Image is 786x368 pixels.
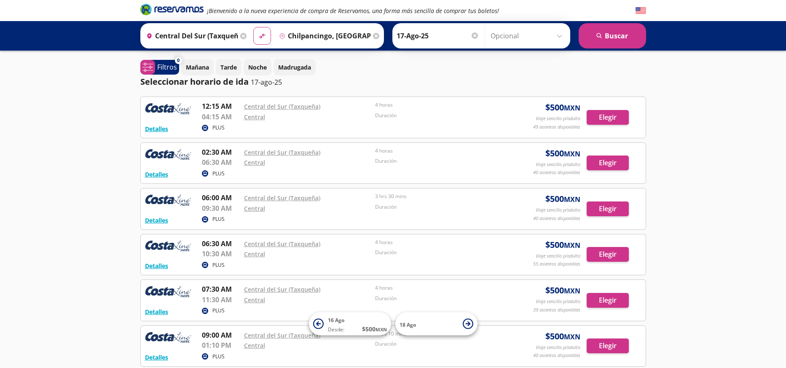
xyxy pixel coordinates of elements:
[564,286,580,295] small: MXN
[536,344,580,351] p: Viaje sencillo p/adulto
[145,147,191,164] img: RESERVAMOS
[278,63,311,72] p: Madrugada
[244,113,265,121] a: Central
[309,312,391,336] button: 16 AgoDesde:$500MXN
[157,62,177,72] p: Filtros
[375,284,502,292] p: 4 horas
[636,5,646,16] button: English
[587,247,629,262] button: Elegir
[244,204,265,212] a: Central
[564,332,580,341] small: MXN
[177,57,180,64] span: 0
[244,341,265,349] a: Central
[274,59,316,75] button: Madrugada
[202,239,240,249] p: 06:30 AM
[140,60,179,75] button: 0Filtros
[276,25,371,46] input: Buscar Destino
[375,295,502,302] p: Duración
[564,241,580,250] small: MXN
[140,3,204,16] i: Brand Logo
[202,249,240,259] p: 10:30 AM
[202,157,240,167] p: 06:30 AM
[244,158,265,167] a: Central
[145,124,168,133] button: Detalles
[375,239,502,246] p: 4 horas
[564,195,580,204] small: MXN
[375,193,502,200] p: 3 hrs 30 mins
[536,207,580,214] p: Viaje sencillo p/adulto
[536,252,580,260] p: Viaje sencillo p/adulto
[545,239,580,251] span: $ 500
[587,293,629,308] button: Elegir
[202,340,240,350] p: 01:10 PM
[216,59,241,75] button: Tarde
[212,215,225,223] p: PLUS
[145,193,191,210] img: RESERVAMOS
[202,295,240,305] p: 11:30 AM
[545,147,580,160] span: $ 500
[207,7,499,15] em: ¡Bienvenido a la nueva experiencia de compra de Reservamos, una forma más sencilla de comprar tus...
[545,330,580,343] span: $ 500
[140,3,204,18] a: Brand Logo
[202,330,240,340] p: 09:00 AM
[145,216,168,225] button: Detalles
[145,284,191,301] img: RESERVAMOS
[587,338,629,353] button: Elegir
[212,124,225,132] p: PLUS
[587,156,629,170] button: Elegir
[328,317,344,324] span: 16 Ago
[212,170,225,177] p: PLUS
[186,63,209,72] p: Mañana
[533,215,580,222] p: 40 asientos disponibles
[375,249,502,256] p: Duración
[145,307,168,316] button: Detalles
[587,201,629,216] button: Elegir
[244,240,320,248] a: Central del Sur (Taxqueña)
[244,59,271,75] button: Noche
[202,284,240,294] p: 07:30 AM
[536,115,580,122] p: Viaje sencillo p/adulto
[564,103,580,113] small: MXN
[533,352,580,359] p: 40 asientos disponibles
[536,298,580,305] p: Viaje sencillo p/adulto
[244,102,320,110] a: Central del Sur (Taxqueña)
[145,101,191,118] img: RESERVAMOS
[536,161,580,168] p: Viaje sencillo p/adulto
[491,25,566,46] input: Opcional
[244,296,265,304] a: Central
[579,23,646,48] button: Buscar
[375,101,502,109] p: 4 horas
[145,353,168,362] button: Detalles
[328,326,344,333] span: Desde:
[375,203,502,211] p: Duración
[143,25,238,46] input: Buscar Origen
[375,340,502,348] p: Duración
[145,330,191,347] img: RESERVAMOS
[145,239,191,255] img: RESERVAMOS
[145,261,168,270] button: Detalles
[244,285,320,293] a: Central del Sur (Taxqueña)
[397,25,479,46] input: Elegir Fecha
[251,77,282,87] p: 17-ago-25
[533,306,580,314] p: 39 asientos disponibles
[212,261,225,269] p: PLUS
[375,157,502,165] p: Duración
[376,326,387,333] small: MXN
[545,284,580,297] span: $ 500
[400,321,416,328] span: 18 Ago
[181,59,214,75] button: Mañana
[545,193,580,205] span: $ 500
[375,147,502,155] p: 4 horas
[533,169,580,176] p: 40 asientos disponibles
[202,203,240,213] p: 09:30 AM
[362,325,387,333] span: $ 500
[202,101,240,111] p: 12:15 AM
[244,148,320,156] a: Central del Sur (Taxqueña)
[395,312,478,336] button: 18 Ago
[244,250,265,258] a: Central
[587,110,629,125] button: Elegir
[533,124,580,131] p: 49 asientos disponibles
[248,63,267,72] p: Noche
[375,112,502,119] p: Duración
[202,193,240,203] p: 06:00 AM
